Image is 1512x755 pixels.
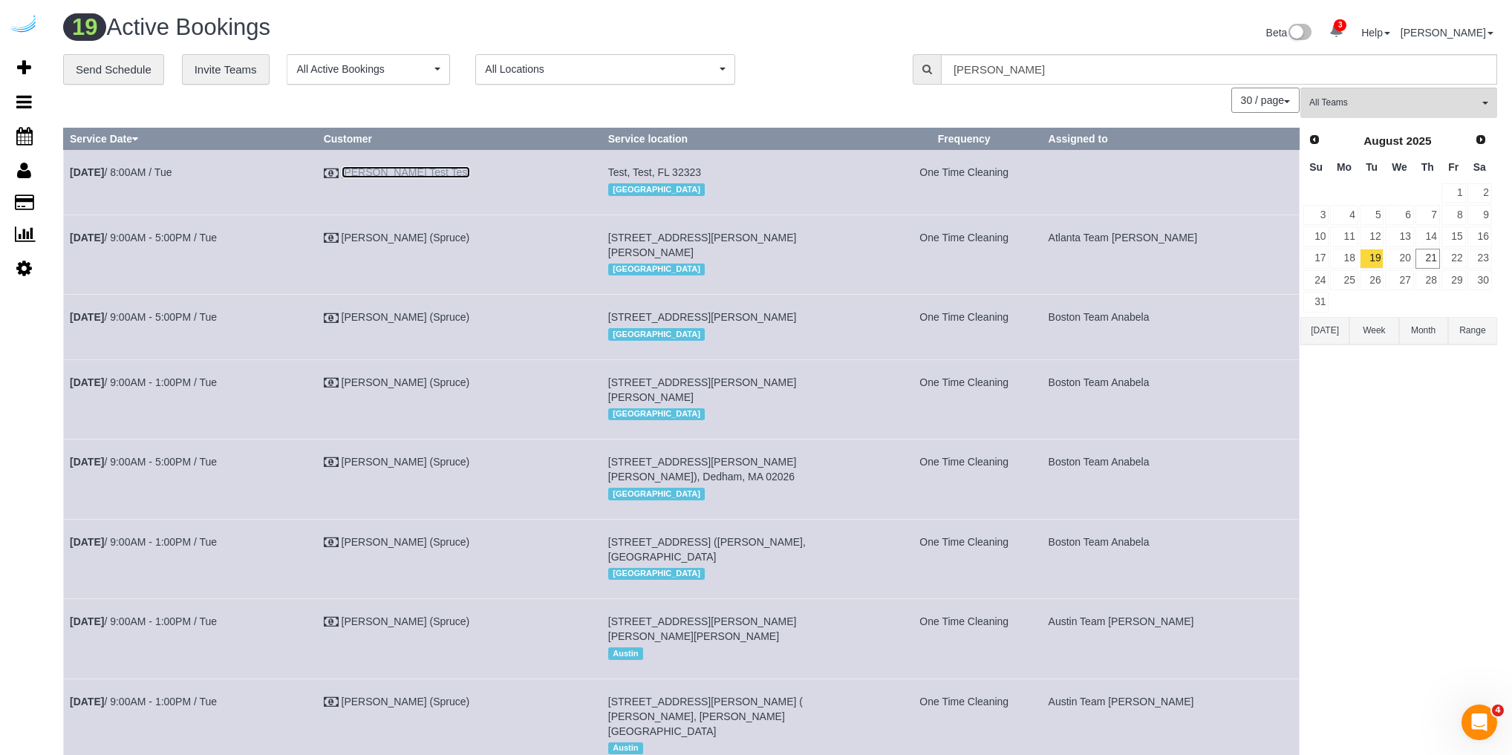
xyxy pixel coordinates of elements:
b: [DATE] [70,376,104,388]
a: 21 [1415,249,1440,269]
span: Saturday [1473,161,1486,173]
i: Check Payment [324,233,339,244]
a: Send Schedule [63,54,164,85]
a: 14 [1415,226,1440,246]
div: Location [608,180,880,199]
span: Friday [1448,161,1459,173]
a: 28 [1415,270,1440,290]
td: Service location [602,599,886,679]
span: [GEOGRAPHIC_DATA] [608,488,706,500]
span: 4 [1492,705,1504,716]
a: 27 [1385,270,1413,290]
b: [DATE] [70,536,104,548]
i: Check Payment [324,697,339,707]
td: Assigned to [1042,359,1299,439]
a: 3 [1303,205,1329,225]
div: Location [608,324,880,344]
a: 26 [1360,270,1384,290]
a: 29 [1441,270,1466,290]
td: Schedule date [64,150,318,215]
th: Frequency [886,128,1042,150]
a: 23 [1467,249,1492,269]
td: Assigned to [1042,215,1299,294]
span: Austin [608,742,643,754]
td: Frequency [886,215,1042,294]
a: 8 [1441,205,1466,225]
td: Service location [602,519,886,598]
div: Location [608,564,880,584]
button: Range [1448,317,1497,344]
span: Tuesday [1366,161,1378,173]
span: [STREET_ADDRESS][PERSON_NAME][PERSON_NAME] [608,376,797,403]
td: Assigned to [1042,150,1299,215]
a: Next [1470,130,1491,151]
td: Frequency [886,359,1042,439]
a: [PERSON_NAME] (Spruce) [342,615,470,627]
i: Check Payment [324,457,339,468]
th: Service Date [64,128,318,150]
td: Frequency [886,599,1042,679]
a: 24 [1303,270,1329,290]
a: 12 [1360,226,1384,246]
a: 17 [1303,249,1329,269]
nav: Pagination navigation [1232,88,1300,113]
span: August [1363,134,1403,147]
b: [DATE] [70,456,104,468]
img: Automaid Logo [9,15,39,36]
span: 2025 [1406,134,1431,147]
td: Customer [317,295,602,359]
a: 22 [1441,249,1466,269]
span: [GEOGRAPHIC_DATA] [608,408,706,420]
a: 16 [1467,226,1492,246]
th: Customer [317,128,602,150]
span: Sunday [1309,161,1323,173]
td: Assigned to [1042,519,1299,598]
a: 25 [1330,270,1358,290]
a: 31 [1303,292,1329,312]
a: 7 [1415,205,1440,225]
a: [DATE]/ 9:00AM - 5:00PM / Tue [70,311,217,323]
a: [DATE]/ 9:00AM - 1:00PM / Tue [70,536,217,548]
a: [DATE]/ 9:00AM - 5:00PM / Tue [70,456,217,468]
a: 30 [1467,270,1492,290]
td: Assigned to [1042,599,1299,679]
td: Customer [317,599,602,679]
a: Prev [1304,130,1325,151]
a: Beta [1266,27,1312,39]
a: 10 [1303,226,1329,246]
a: 19 [1360,249,1384,269]
button: Week [1349,317,1398,344]
td: Service location [602,295,886,359]
span: 3 [1334,19,1346,31]
th: Assigned to [1042,128,1299,150]
span: Thursday [1421,161,1434,173]
a: 9 [1467,205,1492,225]
a: [PERSON_NAME] [1401,27,1493,39]
a: [PERSON_NAME] (Spruce) [342,376,470,388]
a: [PERSON_NAME] (Spruce) [342,311,470,323]
span: Austin [608,647,643,659]
div: Location [608,484,880,503]
a: [DATE]/ 9:00AM - 1:00PM / Tue [70,376,217,388]
b: [DATE] [70,166,104,178]
button: All Active Bookings [287,54,450,85]
td: Service location [602,439,886,519]
i: Cash Payment [324,169,339,179]
b: [DATE] [70,615,104,627]
span: [STREET_ADDRESS][PERSON_NAME][PERSON_NAME][PERSON_NAME] [608,615,797,642]
a: 13 [1385,226,1413,246]
a: [PERSON_NAME] (Spruce) [342,232,470,244]
a: [PERSON_NAME] (Spruce) [342,536,470,548]
div: Location [608,405,880,424]
i: Check Payment [324,537,339,548]
div: Location [608,644,880,663]
td: Customer [317,359,602,439]
span: [GEOGRAPHIC_DATA] [608,183,706,195]
button: All Locations [475,54,735,85]
span: Next [1475,134,1487,146]
span: [GEOGRAPHIC_DATA] [608,264,706,275]
td: Service location [602,215,886,294]
a: [DATE]/ 9:00AM - 5:00PM / Tue [70,232,217,244]
b: [DATE] [70,232,104,244]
